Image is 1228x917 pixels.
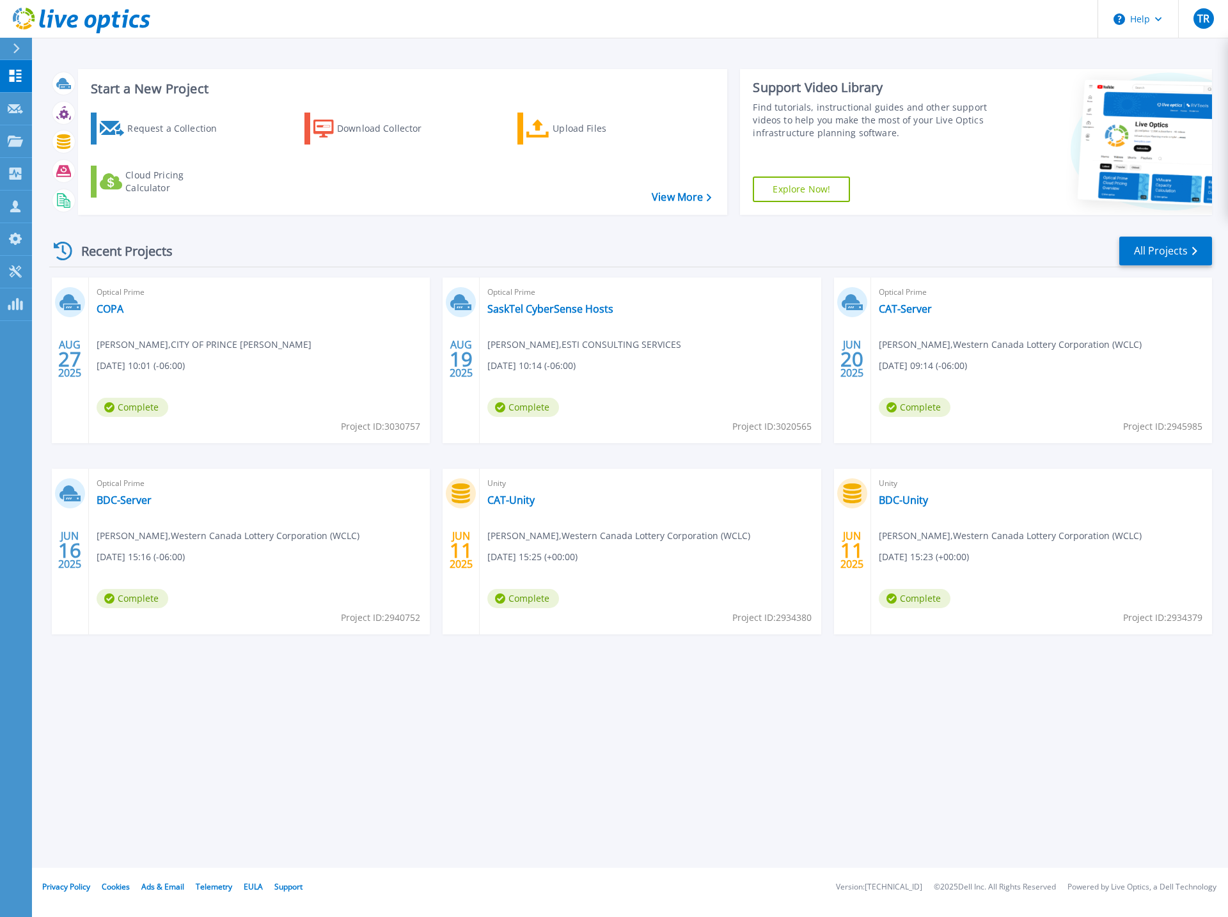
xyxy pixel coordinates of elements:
span: Complete [97,589,168,608]
span: Project ID: 2934380 [732,611,812,625]
span: TR [1197,13,1209,24]
span: 16 [58,545,81,556]
span: Unity [487,476,813,490]
a: CAT-Unity [487,494,535,506]
div: Upload Files [553,116,655,141]
span: [DATE] 15:23 (+00:00) [879,550,969,564]
span: 11 [840,545,863,556]
span: Complete [487,398,559,417]
div: JUN 2025 [840,527,864,574]
span: Complete [879,398,950,417]
div: JUN 2025 [449,527,473,574]
a: Explore Now! [753,176,850,202]
span: [DATE] 15:16 (-06:00) [97,550,185,564]
div: Find tutorials, instructional guides and other support videos to help you make the most of your L... [753,101,993,139]
span: 19 [450,354,473,364]
a: COPA [97,302,123,315]
a: Support [274,881,303,892]
span: Complete [487,589,559,608]
a: Ads & Email [141,881,184,892]
span: 11 [450,545,473,556]
a: EULA [244,881,263,892]
div: Recent Projects [49,235,190,267]
span: [PERSON_NAME] , Western Canada Lottery Corporation (WCLC) [879,529,1142,543]
span: 20 [840,354,863,364]
div: JUN 2025 [840,336,864,382]
span: [PERSON_NAME] , CITY OF PRINCE [PERSON_NAME] [97,338,311,352]
span: Optical Prime [97,476,422,490]
a: Cookies [102,881,130,892]
div: JUN 2025 [58,527,82,574]
span: [PERSON_NAME] , Western Canada Lottery Corporation (WCLC) [879,338,1142,352]
a: View More [652,191,711,203]
span: 27 [58,354,81,364]
div: Download Collector [337,116,439,141]
a: SaskTel CyberSense Hosts [487,302,613,315]
span: Project ID: 3030757 [341,419,420,434]
div: Support Video Library [753,79,993,96]
h3: Start a New Project [91,82,711,96]
span: [DATE] 15:25 (+00:00) [487,550,578,564]
span: [PERSON_NAME] , Western Canada Lottery Corporation (WCLC) [97,529,359,543]
div: AUG 2025 [449,336,473,382]
span: Unity [879,476,1204,490]
li: Powered by Live Optics, a Dell Technology [1067,883,1216,891]
span: Project ID: 3020565 [732,419,812,434]
a: BDC-Unity [879,494,928,506]
span: Complete [879,589,950,608]
span: Optical Prime [97,285,422,299]
div: Cloud Pricing Calculator [125,169,228,194]
span: Project ID: 2945985 [1123,419,1202,434]
a: CAT-Server [879,302,932,315]
span: Optical Prime [487,285,813,299]
a: Telemetry [196,881,232,892]
li: © 2025 Dell Inc. All Rights Reserved [934,883,1056,891]
a: Download Collector [304,113,447,145]
span: [DATE] 10:01 (-06:00) [97,359,185,373]
span: [DATE] 10:14 (-06:00) [487,359,576,373]
a: Request a Collection [91,113,233,145]
span: [PERSON_NAME] , ESTI CONSULTING SERVICES [487,338,681,352]
div: Request a Collection [127,116,230,141]
span: Optical Prime [879,285,1204,299]
a: All Projects [1119,237,1212,265]
div: AUG 2025 [58,336,82,382]
span: [PERSON_NAME] , Western Canada Lottery Corporation (WCLC) [487,529,750,543]
span: [DATE] 09:14 (-06:00) [879,359,967,373]
span: Project ID: 2940752 [341,611,420,625]
a: Upload Files [517,113,660,145]
span: Project ID: 2934379 [1123,611,1202,625]
a: BDC-Server [97,494,152,506]
span: Complete [97,398,168,417]
a: Cloud Pricing Calculator [91,166,233,198]
a: Privacy Policy [42,881,90,892]
li: Version: [TECHNICAL_ID] [836,883,922,891]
